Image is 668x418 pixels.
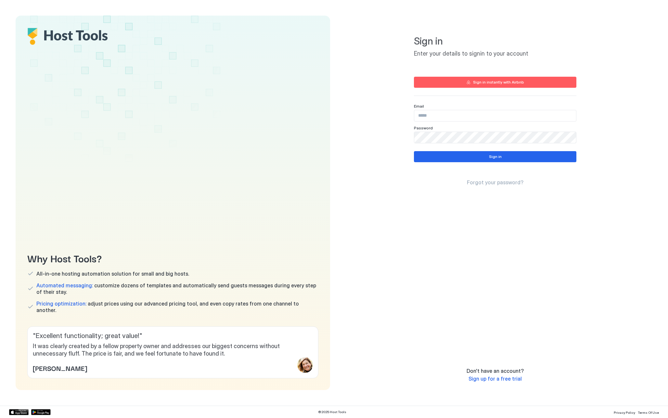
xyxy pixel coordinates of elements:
button: Sign in [414,151,576,162]
span: Pricing optimization: [36,300,86,307]
input: Input Field [414,132,576,143]
div: Sign in [489,154,502,160]
button: Sign in instantly with Airbnb [414,77,576,88]
a: Sign up for a free trial [469,375,522,382]
span: Don't have an account? [467,368,524,374]
span: Automated messaging: [36,282,93,289]
a: Privacy Policy [614,409,635,415]
span: Sign in [414,35,576,47]
span: Why Host Tools? [27,251,318,265]
a: Google Play Store [31,409,51,415]
a: Terms Of Use [638,409,659,415]
span: Enter your details to signin to your account [414,50,576,58]
span: Terms Of Use [638,411,659,414]
div: profile [297,357,313,373]
span: All-in-one hosting automation solution for small and big hosts. [36,270,189,277]
span: Email [414,104,424,109]
span: It was clearly created by a fellow property owner and addresses our biggest concerns without unne... [33,343,313,357]
span: [PERSON_NAME] [33,363,87,373]
span: adjust prices using our advanced pricing tool, and even copy rates from one channel to another. [36,300,318,313]
span: " Excellent functionality; great value! " [33,332,313,340]
span: Password [414,125,433,130]
a: Forgot your password? [467,179,523,186]
input: Input Field [414,110,576,121]
span: customize dozens of templates and automatically send guests messages during every step of their s... [36,282,318,295]
span: Privacy Policy [614,411,635,414]
span: © 2025 Host Tools [318,410,346,414]
a: App Store [9,409,29,415]
div: Sign in instantly with Airbnb [473,79,524,85]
